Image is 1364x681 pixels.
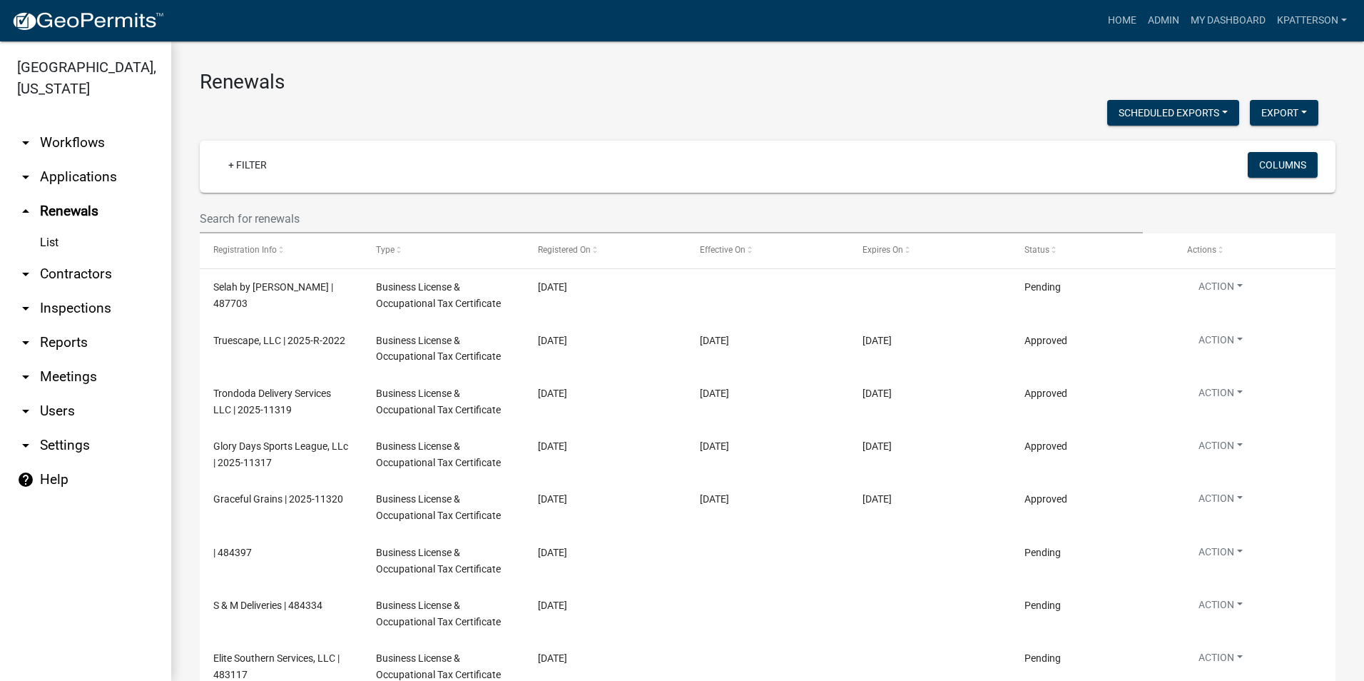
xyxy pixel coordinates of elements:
[849,233,1011,268] datatable-header-cell: Expires On
[362,233,524,268] datatable-header-cell: Type
[1024,440,1067,452] span: Approved
[862,493,892,505] span: 12/31/2025
[862,440,892,452] span: 12/31/2025
[1187,279,1254,300] button: Action
[524,233,686,268] datatable-header-cell: Registered On
[200,70,1335,94] h3: Renewals
[17,368,34,385] i: arrow_drop_down
[1187,597,1254,618] button: Action
[538,281,567,293] span: 10/3/2025
[1024,388,1067,399] span: Approved
[17,168,34,186] i: arrow_drop_down
[686,233,848,268] datatable-header-cell: Effective On
[200,204,1143,233] input: Search for renewals
[17,203,34,220] i: arrow_drop_up
[1271,7,1353,34] a: KPATTERSON
[1187,438,1254,459] button: Action
[538,245,591,255] span: Registered On
[376,281,501,309] span: Business License & Occupational Tax Certificate
[213,547,252,558] span: | 484397
[17,300,34,317] i: arrow_drop_down
[1024,245,1049,255] span: Status
[1024,652,1061,664] span: Pending
[862,388,892,399] span: 12/31/2025
[1174,233,1335,268] datatable-header-cell: Actions
[700,388,729,399] span: 10/3/2025
[200,233,362,268] datatable-header-cell: Registration Info
[538,600,567,611] span: 9/26/2025
[376,335,501,363] span: Business License & Occupational Tax Certificate
[17,471,34,488] i: help
[538,388,567,399] span: 9/30/2025
[700,245,745,255] span: Effective On
[17,266,34,283] i: arrow_drop_down
[213,493,343,505] span: Graceful Grains | 2025-11320
[213,335,345,346] span: Truescape, LLC | 2025-R-2022
[538,335,567,346] span: 10/2/2025
[376,652,501,680] span: Business License & Occupational Tax Certificate
[862,245,903,255] span: Expires On
[700,440,729,452] span: 10/1/2025
[1102,7,1142,34] a: Home
[1187,545,1254,565] button: Action
[17,134,34,151] i: arrow_drop_down
[700,493,729,505] span: 10/3/2025
[376,547,501,575] span: Business License & Occupational Tax Certificate
[213,245,277,255] span: Registration Info
[1024,281,1061,293] span: Pending
[538,493,567,505] span: 9/26/2025
[17,334,34,351] i: arrow_drop_down
[538,547,567,558] span: 9/26/2025
[17,437,34,454] i: arrow_drop_down
[1142,7,1185,34] a: Admin
[1011,233,1173,268] datatable-header-cell: Status
[538,652,567,664] span: 9/24/2025
[17,403,34,420] i: arrow_drop_down
[1187,491,1254,512] button: Action
[1187,245,1216,255] span: Actions
[213,652,340,680] span: Elite Southern Services, LLC | 483117
[213,440,348,468] span: Glory Days Sports League, LLc | 2025-11317
[538,440,567,452] span: 9/29/2025
[1248,152,1318,178] button: Columns
[213,600,322,611] span: S & M Deliveries | 484334
[217,152,278,178] a: + Filter
[376,245,395,255] span: Type
[376,388,501,415] span: Business License & Occupational Tax Certificate
[1187,333,1254,353] button: Action
[213,281,333,309] span: Selah by Shelly | 487703
[700,335,729,346] span: 10/2/2025
[376,600,501,627] span: Business License & Occupational Tax Certificate
[213,388,331,415] span: Trondoda Delivery Services LLC | 2025-11319
[862,335,892,346] span: 12/31/2025
[376,493,501,521] span: Business License & Occupational Tax Certificate
[1187,650,1254,671] button: Action
[1107,100,1239,126] button: Scheduled Exports
[1185,7,1271,34] a: My Dashboard
[1024,493,1067,505] span: Approved
[376,440,501,468] span: Business License & Occupational Tax Certificate
[1187,385,1254,406] button: Action
[1024,547,1061,558] span: Pending
[1024,600,1061,611] span: Pending
[1024,335,1067,346] span: Approved
[1250,100,1318,126] button: Export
